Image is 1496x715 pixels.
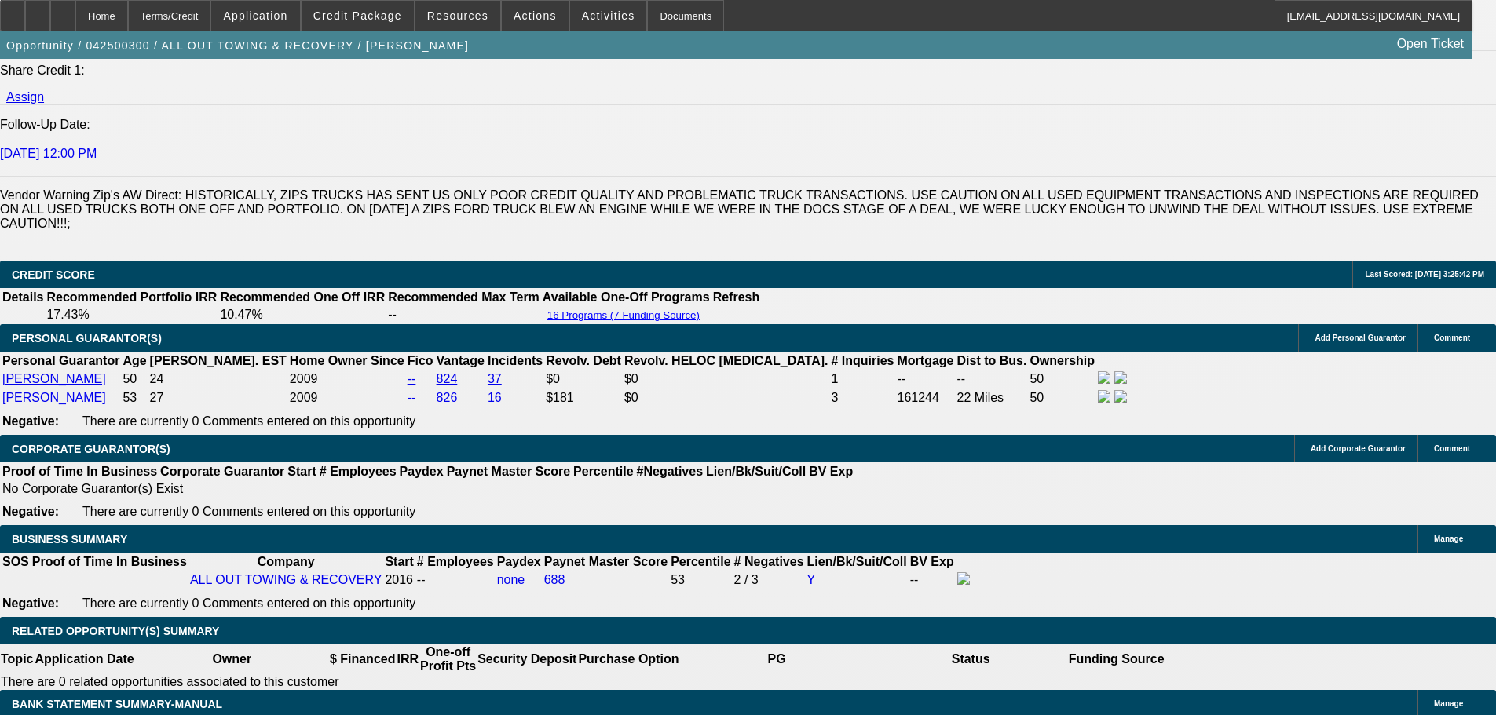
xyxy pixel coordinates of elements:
span: Last Scored: [DATE] 3:25:42 PM [1365,270,1484,279]
b: BV Exp [910,555,954,568]
b: Revolv. HELOC [MEDICAL_DATA]. [624,354,828,367]
b: # Inquiries [831,354,894,367]
th: Status [874,644,1068,674]
td: No Corporate Guarantor(s) Exist [2,481,860,497]
b: # Employees [320,465,397,478]
th: Recommended Max Term [387,290,540,305]
a: 37 [488,372,502,385]
th: Funding Source [1068,644,1165,674]
span: BUSINESS SUMMARY [12,533,127,545]
b: Paynet Master Score [544,555,668,568]
b: Lien/Bk/Suit/Coll [807,555,907,568]
td: 161244 [897,389,955,407]
a: 826 [437,391,458,404]
b: # Employees [417,555,494,568]
b: Mortgage [898,354,954,367]
b: Vantage [437,354,485,367]
th: Owner [135,644,329,674]
div: 2 / 3 [734,573,804,587]
b: Paynet Master Score [447,465,570,478]
b: Start [287,465,316,478]
th: $ Financed [329,644,397,674]
td: $0 [624,389,829,407]
td: -- [387,307,540,323]
td: 3 [830,389,894,407]
b: Negative: [2,505,59,518]
a: [PERSON_NAME] [2,372,106,385]
img: facebook-icon.png [1098,390,1110,403]
td: -- [956,370,1028,388]
b: Start [385,555,413,568]
span: Resources [427,9,488,22]
th: Details [2,290,44,305]
b: BV Exp [809,465,853,478]
span: Application [223,9,287,22]
span: Credit Package [313,9,402,22]
b: Age [123,354,146,367]
th: IRR [396,644,419,674]
b: Dist to Bus. [957,354,1027,367]
td: 1 [830,370,894,388]
th: Purchase Option [577,644,679,674]
td: $0 [545,370,622,388]
button: Activities [570,1,647,31]
b: Incidents [488,354,543,367]
span: CREDIT SCORE [12,268,95,281]
b: Negative: [2,414,59,428]
td: 10.47% [219,307,386,323]
b: #Negatives [637,465,704,478]
span: There are currently 0 Comments entered on this opportunity [82,505,415,518]
b: Home Owner Since [290,354,404,367]
span: 2009 [290,391,318,404]
a: -- [408,372,416,385]
a: Assign [6,90,44,104]
span: There are currently 0 Comments entered on this opportunity [82,414,415,428]
td: 2016 [384,571,414,589]
b: Corporate Guarantor [160,465,284,478]
span: PERSONAL GUARANTOR(S) [12,332,162,345]
td: 53 [122,389,147,407]
img: facebook-icon.png [1098,371,1110,384]
span: Manage [1434,699,1463,708]
b: Lien/Bk/Suit/Coll [706,465,806,478]
b: Paydex [497,555,541,568]
td: $181 [545,389,622,407]
b: [PERSON_NAME]. EST [150,354,287,367]
td: 50 [122,370,147,388]
td: -- [897,370,955,388]
b: Company [258,555,315,568]
b: Personal Guarantor [2,354,119,367]
span: CORPORATE GUARANTOR(S) [12,443,170,455]
b: Percentile [573,465,633,478]
span: Add Corporate Guarantor [1311,444,1406,453]
span: Add Personal Guarantor [1315,334,1406,342]
span: Opportunity / 042500300 / ALL OUT TOWING & RECOVERY / [PERSON_NAME] [6,39,469,52]
span: BANK STATEMENT SUMMARY-MANUAL [12,698,222,710]
th: Security Deposit [477,644,577,674]
span: There are currently 0 Comments entered on this opportunity [82,596,415,610]
a: -- [408,391,416,404]
div: 53 [671,573,730,587]
img: facebook-icon.png [957,572,970,585]
span: -- [417,573,426,586]
a: 16 [488,391,502,404]
span: Comment [1434,334,1470,342]
button: 16 Programs (7 Funding Source) [543,308,704,322]
td: $0 [624,370,829,388]
b: Ownership [1030,354,1095,367]
td: 17.43% [46,307,218,323]
a: 824 [437,372,458,385]
td: 50 [1029,389,1095,407]
td: 22 Miles [956,389,1028,407]
th: PG [679,644,873,674]
button: Credit Package [302,1,414,31]
b: Paydex [400,465,444,478]
th: Refresh [712,290,761,305]
span: 2009 [290,372,318,385]
th: Recommended One Off IRR [219,290,386,305]
button: Actions [502,1,569,31]
th: Application Date [34,644,134,674]
a: none [497,573,525,586]
td: 50 [1029,370,1095,388]
img: linkedin-icon.png [1114,390,1127,403]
